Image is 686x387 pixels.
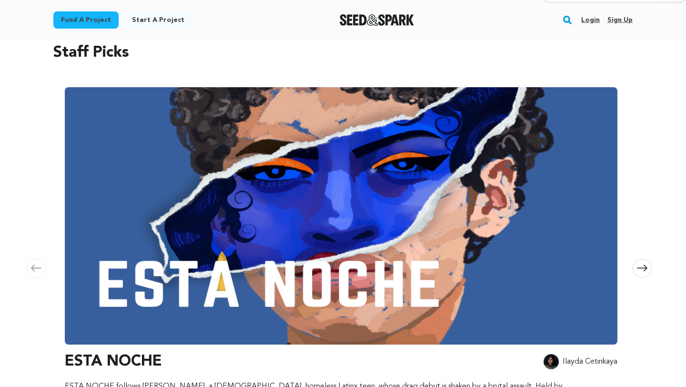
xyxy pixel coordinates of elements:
a: Seed&Spark Homepage [340,14,414,26]
p: Ilayda Cetinkaya [563,356,617,367]
img: Seed&Spark Logo Dark Mode [340,14,414,26]
img: 2560246e7f205256.jpg [544,354,559,369]
a: Sign up [607,12,633,28]
h3: ESTA NOCHE [65,350,162,373]
a: Login [581,12,600,28]
h2: Staff Picks [53,41,633,64]
img: ESTA NOCHE image [65,87,617,345]
a: Fund a project [53,11,119,29]
a: Start a project [124,11,192,29]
